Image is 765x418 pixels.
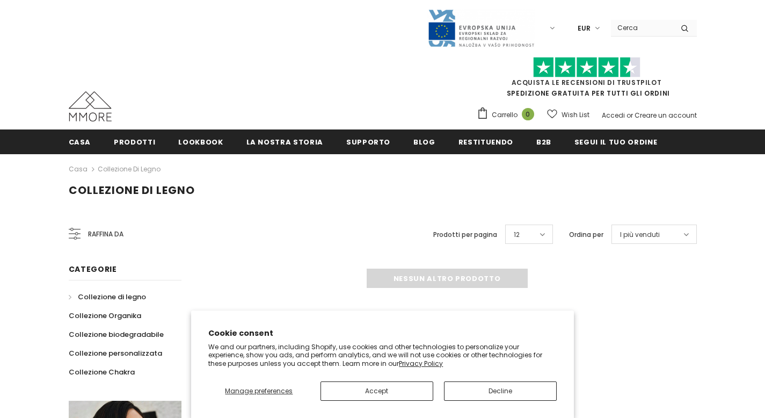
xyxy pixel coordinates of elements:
[69,306,141,325] a: Collezione Organika
[69,344,162,363] a: Collezione personalizzata
[208,343,557,368] p: We and our partners, including Shopify, use cookies and other technologies to personalize your ex...
[69,311,141,321] span: Collezione Organika
[413,129,435,154] a: Blog
[69,363,135,381] a: Collezione Chakra
[562,110,589,120] span: Wish List
[574,137,657,147] span: Segui il tuo ordine
[69,287,146,306] a: Collezione di legno
[427,23,535,32] a: Javni Razpis
[458,137,513,147] span: Restituendo
[626,111,633,120] span: or
[69,163,88,176] a: Casa
[346,129,390,154] a: supporto
[578,23,591,34] span: EUR
[611,20,673,35] input: Search Site
[246,137,323,147] span: La nostra storia
[399,359,443,368] a: Privacy Policy
[178,129,223,154] a: Lookbook
[98,164,161,174] a: Collezione di legno
[444,381,557,401] button: Decline
[246,129,323,154] a: La nostra storia
[69,129,91,154] a: Casa
[69,325,164,344] a: Collezione biodegradabile
[69,137,91,147] span: Casa
[477,62,697,98] span: SPEDIZIONE GRATUITA PER TUTTI GLI ORDINI
[320,381,433,401] button: Accept
[574,129,657,154] a: Segui il tuo ordine
[413,137,435,147] span: Blog
[433,229,497,240] label: Prodotti per pagina
[492,110,518,120] span: Carrello
[69,367,135,377] span: Collezione Chakra
[547,105,589,124] a: Wish List
[427,9,535,48] img: Javni Razpis
[533,57,640,78] img: Fidati di Pilot Stars
[620,229,660,240] span: I più venduti
[477,107,540,123] a: Carrello 0
[69,91,112,121] img: Casi MMORE
[225,386,293,395] span: Manage preferences
[536,129,551,154] a: B2B
[602,111,625,120] a: Accedi
[208,328,557,339] h2: Cookie consent
[78,292,146,302] span: Collezione di legno
[208,381,309,401] button: Manage preferences
[522,108,534,120] span: 0
[88,228,123,240] span: Raffina da
[114,137,155,147] span: Prodotti
[114,129,155,154] a: Prodotti
[512,78,662,87] a: Acquista le recensioni di TrustPilot
[69,183,195,198] span: Collezione di legno
[178,137,223,147] span: Lookbook
[69,329,164,340] span: Collezione biodegradabile
[569,229,603,240] label: Ordina per
[514,229,520,240] span: 12
[458,129,513,154] a: Restituendo
[536,137,551,147] span: B2B
[69,348,162,358] span: Collezione personalizzata
[69,264,117,275] span: Categorie
[635,111,697,120] a: Creare un account
[346,137,390,147] span: supporto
